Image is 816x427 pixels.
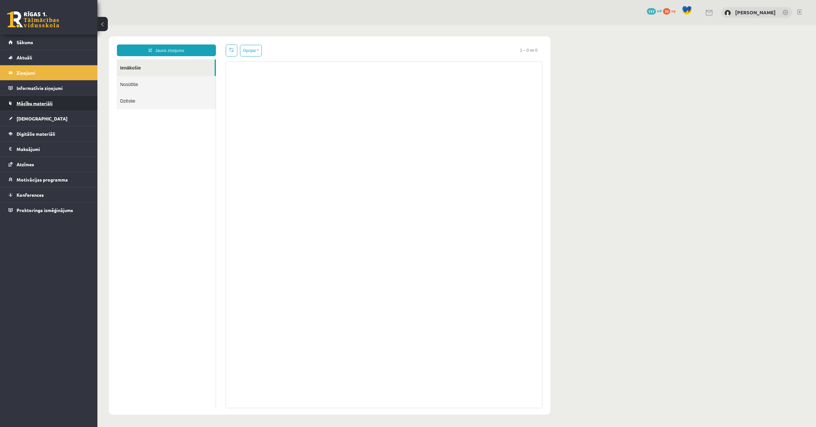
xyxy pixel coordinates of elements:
a: Ienākošie [19,34,117,51]
span: 70 [663,8,670,15]
span: Atzīmes [17,161,34,167]
a: [DEMOGRAPHIC_DATA] [8,111,89,126]
span: Sākums [17,39,33,45]
a: Rīgas 1. Tālmācības vidusskola [7,11,59,28]
span: 1 – 0 no 0 [418,19,445,31]
legend: Informatīvie ziņojumi [17,81,89,95]
a: Konferences [8,187,89,202]
a: Maksājumi [8,142,89,157]
a: Informatīvie ziņojumi [8,81,89,95]
span: 117 [647,8,656,15]
a: Atzīmes [8,157,89,172]
a: Sākums [8,35,89,50]
span: Konferences [17,192,44,198]
a: Proktoringa izmēģinājums [8,203,89,218]
a: Nosūtītie [19,51,118,68]
a: Mācību materiāli [8,96,89,111]
a: Jauns ziņojums [19,19,119,31]
a: Digitālie materiāli [8,126,89,141]
button: Opcijas [143,20,164,31]
span: [DEMOGRAPHIC_DATA] [17,116,68,121]
a: [PERSON_NAME] [735,9,776,16]
a: Aktuāli [8,50,89,65]
span: mP [657,8,662,13]
a: Motivācijas programma [8,172,89,187]
img: Aleksandrs Vagalis [724,10,731,16]
span: Digitālie materiāli [17,131,55,137]
a: 70 xp [663,8,679,13]
span: xp [671,8,675,13]
span: Proktoringa izmēģinājums [17,207,73,213]
legend: Ziņojumi [17,65,89,80]
a: 117 mP [647,8,662,13]
a: Ziņojumi [8,65,89,80]
legend: Maksājumi [17,142,89,157]
span: Motivācijas programma [17,177,68,182]
span: Aktuāli [17,55,32,60]
a: Dzēstie [19,68,118,84]
span: Mācību materiāli [17,100,53,106]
